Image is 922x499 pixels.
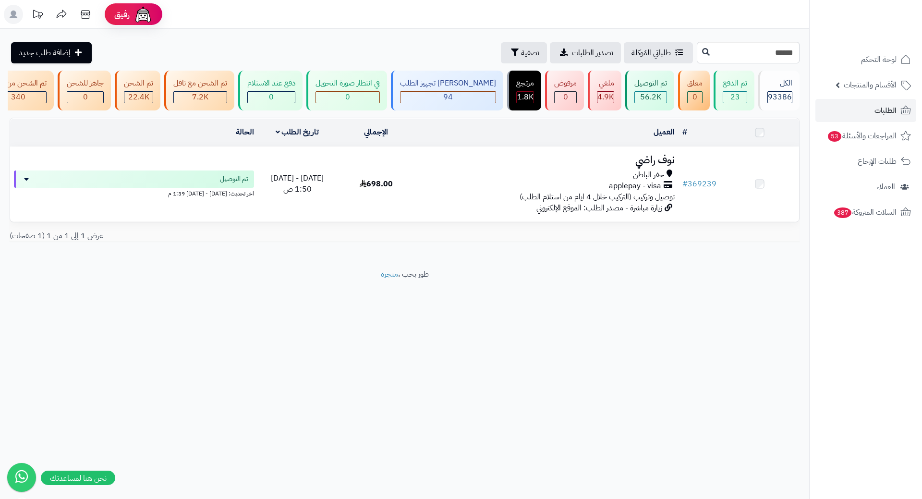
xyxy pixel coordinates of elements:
div: 23 [723,92,747,103]
a: مرفوض 0 [543,71,586,110]
a: ملغي 4.9K [586,71,623,110]
span: حفر الباطن [633,170,664,181]
div: 22389 [124,92,153,103]
a: دفع عند الاستلام 0 [236,71,304,110]
a: [PERSON_NAME] تجهيز الطلب 94 [389,71,505,110]
div: في انتظار صورة التحويل [315,78,380,89]
span: 387 [834,207,851,218]
span: طلبات الإرجاع [858,155,897,168]
div: 0 [248,92,295,103]
a: المراجعات والأسئلة53 [815,124,916,147]
span: تم التوصيل [220,174,248,184]
span: 53 [828,131,841,142]
span: 7.2K [192,91,208,103]
div: اخر تحديث: [DATE] - [DATE] 1:39 م [14,188,254,198]
span: 94 [443,91,453,103]
a: تاريخ الطلب [276,126,319,138]
span: إضافة طلب جديد [19,47,71,59]
img: ai-face.png [133,5,153,24]
a: معلق 0 [676,71,712,110]
div: 0 [555,92,576,103]
a: #369239 [682,178,716,190]
span: السلات المتروكة [833,206,897,219]
a: مرتجع 1.8K [505,71,543,110]
div: 56212 [635,92,667,103]
span: تصدير الطلبات [572,47,613,59]
a: طلبات الإرجاع [815,150,916,173]
span: 0 [563,91,568,103]
a: تم الشحن مع ناقل 7.2K [162,71,236,110]
span: 23 [730,91,740,103]
span: 0 [692,91,697,103]
a: العملاء [815,175,916,198]
div: تم الشحن [124,78,153,89]
a: الكل93386 [756,71,801,110]
a: متجرة [381,268,398,280]
span: 56.2K [640,91,661,103]
a: تم التوصيل 56.2K [623,71,676,110]
span: applepay - visa [609,181,661,192]
div: 94 [400,92,496,103]
a: الإجمالي [364,126,388,138]
a: تحديثات المنصة [25,5,49,26]
div: 0 [67,92,103,103]
span: # [682,178,688,190]
a: الحالة [236,126,254,138]
span: 0 [345,91,350,103]
div: 0 [316,92,379,103]
a: تم الدفع 23 [712,71,756,110]
a: # [682,126,687,138]
div: مرفوض [554,78,577,89]
span: [DATE] - [DATE] 1:50 ص [271,172,324,195]
span: العملاء [876,180,895,194]
span: طلباتي المُوكلة [631,47,671,59]
span: 698.00 [360,178,393,190]
a: لوحة التحكم [815,48,916,71]
span: رفيق [114,9,130,20]
div: تم الدفع [723,78,747,89]
div: جاهز للشحن [67,78,104,89]
a: في انتظار صورة التحويل 0 [304,71,389,110]
a: تصدير الطلبات [550,42,621,63]
div: 4939 [597,92,614,103]
span: 0 [269,91,274,103]
span: الأقسام والمنتجات [844,78,897,92]
span: 22.4K [128,91,149,103]
span: 340 [11,91,25,103]
a: الطلبات [815,99,916,122]
div: تم التوصيل [634,78,667,89]
h3: نوف راضي [420,155,675,166]
a: السلات المتروكة387 [815,201,916,224]
div: الكل [767,78,792,89]
div: مرتجع [516,78,534,89]
div: عرض 1 إلى 1 من 1 (1 صفحات) [2,231,405,242]
a: تم الشحن 22.4K [113,71,162,110]
span: 93386 [768,91,792,103]
div: 7223 [174,92,227,103]
div: 0 [688,92,702,103]
span: لوحة التحكم [861,53,897,66]
span: توصيل وتركيب (التركيب خلال 4 ايام من استلام الطلب) [520,191,675,203]
span: 4.9K [597,91,614,103]
span: الطلبات [874,104,897,117]
span: 1.8K [517,91,534,103]
div: 1784 [517,92,534,103]
div: تم الشحن مع ناقل [173,78,227,89]
a: إضافة طلب جديد [11,42,92,63]
span: المراجعات والأسئلة [827,129,897,143]
a: جاهز للشحن 0 [56,71,113,110]
div: معلق [687,78,703,89]
a: العميل [654,126,675,138]
button: تصفية [501,42,547,63]
img: logo-2.png [857,25,913,46]
div: دفع عند الاستلام [247,78,295,89]
a: طلباتي المُوكلة [624,42,693,63]
span: 0 [83,91,88,103]
span: تصفية [521,47,539,59]
span: زيارة مباشرة - مصدر الطلب: الموقع الإلكتروني [536,202,662,214]
div: [PERSON_NAME] تجهيز الطلب [400,78,496,89]
div: ملغي [597,78,614,89]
